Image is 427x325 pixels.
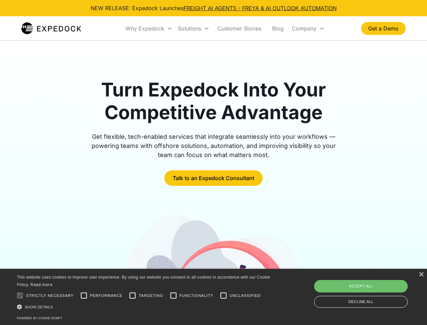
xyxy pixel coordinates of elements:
[289,17,327,40] div: Company
[212,17,267,40] a: Customer Stories
[84,132,343,159] div: Get flexible, tech-enabled services that integrate seamlessly into your workflows — powering team...
[17,316,62,320] a: Powered by cookie-script
[123,17,175,40] div: Why Expedock
[30,282,52,287] a: Read more
[26,293,74,299] span: Strictly necessary
[267,17,289,40] a: Blog
[25,305,53,309] span: Show details
[90,293,123,299] span: Performance
[164,170,263,186] a: Talk to an Expedock Consultant
[139,293,163,299] span: Targeting
[230,293,261,299] span: Unclassified
[21,22,81,35] a: home
[292,25,316,32] div: Company
[180,293,213,299] span: Functionality
[91,4,337,12] div: NEW RELEASE: Expedock Launches
[314,252,427,325] iframe: Chat Widget
[17,275,270,287] span: This website uses cookies to improve user experience. By using our website you consent to all coo...
[125,25,164,32] div: Why Expedock
[17,303,272,310] div: Show details
[175,17,212,40] div: Solutions
[361,22,406,35] a: Get a Demo
[178,25,201,32] div: Solutions
[84,79,343,124] h1: Turn Expedock Into Your Competitive Advantage
[21,22,81,35] img: Expedock Logo
[184,5,337,12] a: FREIGHT AI AGENTS - FREYA & AI OUTLOOK AUTOMATION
